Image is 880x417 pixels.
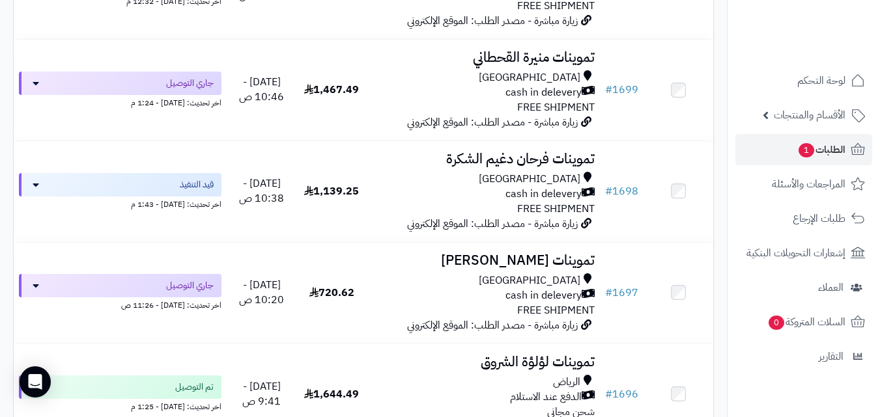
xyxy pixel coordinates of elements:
a: لوحة التحكم [735,65,872,96]
span: زيارة مباشرة - مصدر الطلب: الموقع الإلكتروني [407,317,578,333]
div: Open Intercom Messenger [20,366,51,397]
div: اخر تحديث: [DATE] - 1:25 م [19,399,221,412]
a: التقارير [735,341,872,372]
span: التقارير [819,347,844,366]
h3: تموينات منيرة القحطاني [372,50,595,65]
div: اخر تحديث: [DATE] - 11:26 ص [19,297,221,311]
span: # [605,183,612,199]
span: زيارة مباشرة - مصدر الطلب: الموقع الإلكتروني [407,13,578,29]
span: 1 [799,143,814,157]
div: اخر تحديث: [DATE] - 1:43 م [19,196,221,210]
span: طلبات الإرجاع [793,209,845,228]
h3: تموينات لؤلؤة الشروق [372,355,595,370]
a: إشعارات التحويلات البنكية [735,237,872,269]
span: # [605,82,612,98]
span: لوحة التحكم [797,72,845,90]
h3: تموينات فرحان دغيم الشكرة [372,152,595,167]
span: 1,467.49 [304,82,359,98]
span: # [605,386,612,402]
span: FREE SHIPMENT [517,201,595,217]
h3: تموينات [PERSON_NAME] [372,253,595,268]
span: إشعارات التحويلات البنكية [746,244,845,262]
span: [GEOGRAPHIC_DATA] [479,70,580,85]
span: زيارة مباشرة - مصدر الطلب: الموقع الإلكتروني [407,216,578,232]
span: 0 [769,316,784,330]
span: FREE SHIPMENT [517,303,595,318]
span: المراجعات والأسئلة [772,175,845,193]
div: اخر تحديث: [DATE] - 1:24 م [19,95,221,109]
span: [DATE] - 10:46 ص [239,74,284,105]
a: الطلبات1 [735,134,872,165]
span: [DATE] - 10:38 ص [239,176,284,206]
span: 720.62 [309,285,354,301]
span: # [605,285,612,301]
a: #1696 [605,386,638,402]
a: العملاء [735,272,872,303]
span: قيد التنفيذ [180,178,214,191]
span: السلات المتروكة [767,313,845,331]
span: الطلبات [797,141,845,159]
span: FREE SHIPMENT [517,100,595,115]
span: تم التوصيل [175,381,214,394]
span: cash in delevery [505,288,582,303]
span: جاري التوصيل [166,77,214,90]
span: 1,139.25 [304,183,359,199]
span: العملاء [818,278,844,297]
a: #1698 [605,183,638,199]
span: [GEOGRAPHIC_DATA] [479,172,580,187]
a: المراجعات والأسئلة [735,168,872,200]
span: cash in delevery [505,85,582,100]
span: [DATE] - 10:20 ص [239,277,284,308]
span: 1,644.49 [304,386,359,402]
a: #1699 [605,82,638,98]
a: #1697 [605,285,638,301]
span: الدفع عند الاستلام [510,390,582,405]
span: زيارة مباشرة - مصدر الطلب: الموقع الإلكتروني [407,114,578,130]
span: الرياض [553,375,580,390]
span: [DATE] - 9:41 ص [242,379,281,409]
span: الأقسام والمنتجات [774,106,845,124]
a: السلات المتروكة0 [735,306,872,338]
span: cash in delevery [505,187,582,202]
span: [GEOGRAPHIC_DATA] [479,273,580,288]
span: جاري التوصيل [166,279,214,292]
a: طلبات الإرجاع [735,203,872,234]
